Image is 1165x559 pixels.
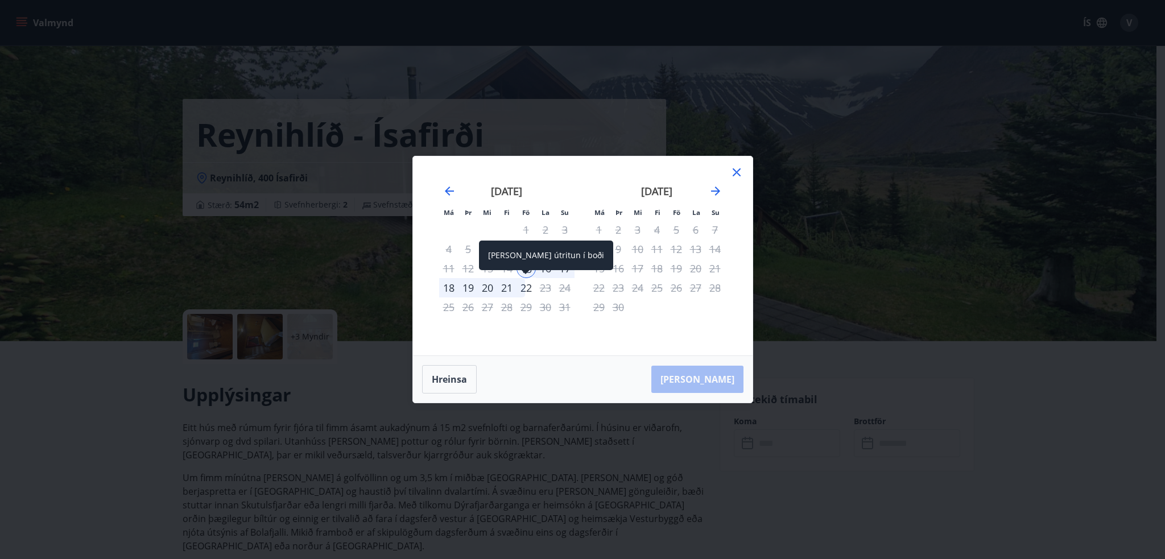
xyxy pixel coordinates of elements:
[478,297,497,317] td: Not available. miðvikudagur, 27. ágúst 2025
[709,184,722,198] div: Move forward to switch to the next month.
[561,208,569,217] small: Su
[589,297,609,317] td: Not available. mánudagur, 29. september 2025
[628,239,647,259] td: Not available. miðvikudagur, 10. september 2025
[522,208,530,217] small: Fö
[439,259,458,278] td: Not available. mánudagur, 11. ágúst 2025
[465,208,472,217] small: Þr
[686,239,705,259] td: Not available. laugardagur, 13. september 2025
[517,278,536,297] div: Aðeins útritun í boði
[589,220,609,239] td: Not available. mánudagur, 1. september 2025
[705,259,725,278] td: Not available. sunnudagur, 21. september 2025
[712,208,720,217] small: Su
[609,278,628,297] td: Not available. þriðjudagur, 23. september 2025
[655,208,660,217] small: Fi
[458,278,478,297] td: Choose þriðjudagur, 19. ágúst 2025 as your check-out date. It’s available.
[667,220,686,239] td: Not available. föstudagur, 5. september 2025
[517,220,536,239] td: Not available. föstudagur, 1. ágúst 2025
[443,184,456,198] div: Move backward to switch to the previous month.
[667,259,686,278] td: Not available. föstudagur, 19. september 2025
[491,184,522,198] strong: [DATE]
[589,278,609,297] td: Not available. mánudagur, 22. september 2025
[609,297,628,317] td: Not available. þriðjudagur, 30. september 2025
[705,220,725,239] td: Not available. sunnudagur, 7. september 2025
[427,170,739,342] div: Calendar
[628,220,647,239] td: Not available. miðvikudagur, 3. september 2025
[478,278,497,297] td: Choose miðvikudagur, 20. ágúst 2025 as your check-out date. It’s available.
[705,239,725,259] td: Not available. sunnudagur, 14. september 2025
[667,278,686,297] td: Not available. föstudagur, 26. september 2025
[555,297,575,317] td: Not available. sunnudagur, 31. ágúst 2025
[686,259,705,278] td: Not available. laugardagur, 20. september 2025
[439,278,458,297] td: Choose mánudagur, 18. ágúst 2025 as your check-out date. It’s available.
[647,259,667,278] td: Not available. fimmtudagur, 18. september 2025
[594,208,605,217] small: Má
[517,239,536,259] td: Not available. föstudagur, 8. ágúst 2025
[479,241,613,270] div: [PERSON_NAME] útritun í boði
[589,239,609,259] td: Not available. mánudagur, 8. september 2025
[667,239,686,259] td: Not available. föstudagur, 12. september 2025
[536,220,555,239] td: Not available. laugardagur, 2. ágúst 2025
[517,297,536,317] td: Not available. föstudagur, 29. ágúst 2025
[673,208,680,217] small: Fö
[686,220,705,239] td: Not available. laugardagur, 6. september 2025
[497,239,517,259] td: Not available. fimmtudagur, 7. ágúst 2025
[609,239,628,259] td: Not available. þriðjudagur, 9. september 2025
[422,365,477,394] button: Hreinsa
[478,239,497,259] td: Not available. miðvikudagur, 6. ágúst 2025
[647,220,667,239] td: Not available. fimmtudagur, 4. september 2025
[536,278,555,297] td: Not available. laugardagur, 23. ágúst 2025
[478,278,497,297] div: 20
[692,208,700,217] small: La
[444,208,454,217] small: Má
[609,220,628,239] td: Not available. þriðjudagur, 2. september 2025
[536,239,555,259] td: Not available. laugardagur, 9. ágúst 2025
[497,278,517,297] div: 21
[517,278,536,297] td: Choose föstudagur, 22. ágúst 2025 as your check-out date. It’s available.
[536,297,555,317] td: Not available. laugardagur, 30. ágúst 2025
[439,239,458,259] td: Not available. mánudagur, 4. ágúst 2025
[542,208,550,217] small: La
[478,259,497,278] td: Not available. miðvikudagur, 13. ágúst 2025
[628,278,647,297] td: Not available. miðvikudagur, 24. september 2025
[609,259,628,278] td: Not available. þriðjudagur, 16. september 2025
[458,297,478,317] td: Not available. þriðjudagur, 26. ágúst 2025
[458,278,478,297] div: 19
[458,259,478,278] td: Not available. þriðjudagur, 12. ágúst 2025
[647,239,667,259] td: Not available. fimmtudagur, 11. september 2025
[634,208,642,217] small: Mi
[439,278,458,297] div: 18
[458,239,478,259] td: Not available. þriðjudagur, 5. ágúst 2025
[483,208,491,217] small: Mi
[647,278,667,297] td: Not available. fimmtudagur, 25. september 2025
[504,208,510,217] small: Fi
[555,278,575,297] td: Not available. sunnudagur, 24. ágúst 2025
[555,239,575,259] td: Not available. sunnudagur, 10. ágúst 2025
[555,220,575,239] td: Not available. sunnudagur, 3. ágúst 2025
[497,278,517,297] td: Choose fimmtudagur, 21. ágúst 2025 as your check-out date. It’s available.
[641,184,672,198] strong: [DATE]
[705,278,725,297] td: Not available. sunnudagur, 28. september 2025
[615,208,622,217] small: Þr
[439,297,458,317] td: Not available. mánudagur, 25. ágúst 2025
[628,259,647,278] td: Not available. miðvikudagur, 17. september 2025
[686,278,705,297] td: Not available. laugardagur, 27. september 2025
[497,297,517,317] td: Not available. fimmtudagur, 28. ágúst 2025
